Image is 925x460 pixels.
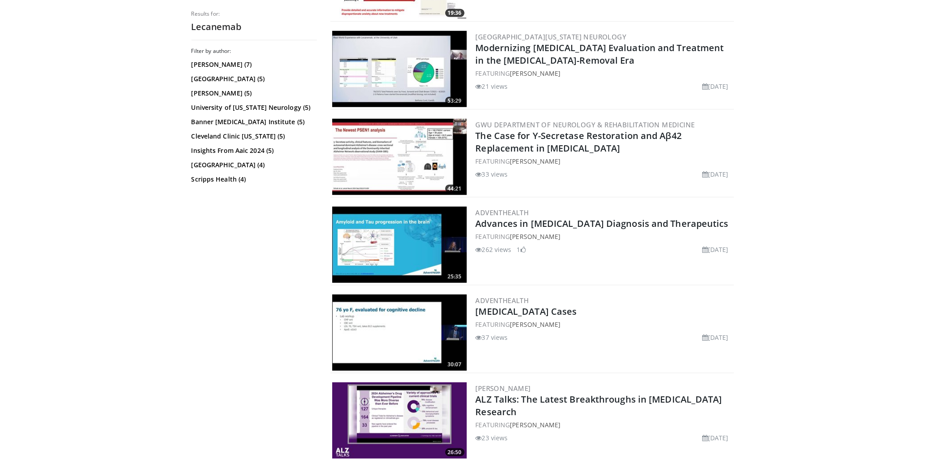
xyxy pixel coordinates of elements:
[191,161,315,169] a: [GEOGRAPHIC_DATA] (4)
[191,48,317,55] h3: Filter by author:
[332,31,467,107] img: 7d87c35c-c97f-4dc0-a0f0-bf10f80f8a3e.300x170_q85_crop-smart_upscale.jpg
[445,97,465,105] span: 53:29
[476,130,682,154] a: The Case for Y-Secretase Restoration and Aβ42 Replacement in [MEDICAL_DATA]
[191,74,315,83] a: [GEOGRAPHIC_DATA] (5)
[332,382,467,459] img: 39363e5f-ea4e-4b1d-ad4f-ef98f295be1f.300x170_q85_crop-smart_upscale.jpg
[476,208,529,217] a: AdventHealth
[476,42,724,66] a: Modernizing [MEDICAL_DATA] Evaluation and Treatment in the [MEDICAL_DATA]-Removal Era
[476,296,529,305] a: AdventHealth
[191,146,315,155] a: Insights From Aaic 2024 (5)
[476,245,512,254] li: 262 views
[445,360,465,369] span: 30:07
[191,103,315,112] a: University of [US_STATE] Neurology (5)
[517,245,526,254] li: 1
[702,169,729,179] li: [DATE]
[702,245,729,254] li: [DATE]
[476,156,732,166] div: FEATURING
[476,232,732,241] div: FEATURING
[476,393,722,418] a: ALZ Talks: The Latest Breakthroughs in [MEDICAL_DATA] Research
[332,119,467,195] a: 44:21
[332,295,467,371] a: 30:07
[510,421,560,429] a: [PERSON_NAME]
[702,333,729,342] li: [DATE]
[476,420,732,430] div: FEATURING
[476,433,508,443] li: 23 views
[191,132,315,141] a: Cleveland Clinic [US_STATE] (5)
[476,320,732,329] div: FEATURING
[332,295,467,371] img: a20c9ceb-a9e5-40bc-9593-d1b41ab780b2.300x170_q85_crop-smart_upscale.jpg
[332,207,467,283] a: 25:35
[476,305,577,317] a: [MEDICAL_DATA] Cases
[476,32,627,41] a: [GEOGRAPHIC_DATA][US_STATE] Neurology
[191,175,315,184] a: Scripps Health (4)
[702,82,729,91] li: [DATE]
[332,207,467,283] img: 87edbb16-df38-4941-b038-e34967cfbeb0.300x170_q85_crop-smart_upscale.jpg
[476,169,508,179] li: 33 views
[332,31,467,107] a: 53:29
[445,9,465,17] span: 19:36
[191,89,315,98] a: [PERSON_NAME] (5)
[332,119,467,195] img: 7800874e-07b4-4c1e-8af1-db0134b5bb14.300x170_q85_crop-smart_upscale.jpg
[702,433,729,443] li: [DATE]
[191,60,315,69] a: [PERSON_NAME] (7)
[510,232,560,241] a: [PERSON_NAME]
[445,185,465,193] span: 44:21
[191,21,317,33] h2: Lecanemab
[476,82,508,91] li: 21 views
[445,273,465,281] span: 25:35
[445,448,465,456] span: 26:50
[510,69,560,78] a: [PERSON_NAME]
[476,69,732,78] div: FEATURING
[476,120,695,129] a: GWU Department of Neurology & Rehabilitation Medicine
[476,384,531,393] a: [PERSON_NAME]
[191,117,315,126] a: Banner [MEDICAL_DATA] Institute (5)
[191,10,317,17] p: Results for:
[510,320,560,329] a: [PERSON_NAME]
[332,382,467,459] a: 26:50
[476,333,508,342] li: 37 views
[510,157,560,165] a: [PERSON_NAME]
[476,217,729,230] a: Advances in [MEDICAL_DATA] Diagnosis and Therapeutics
